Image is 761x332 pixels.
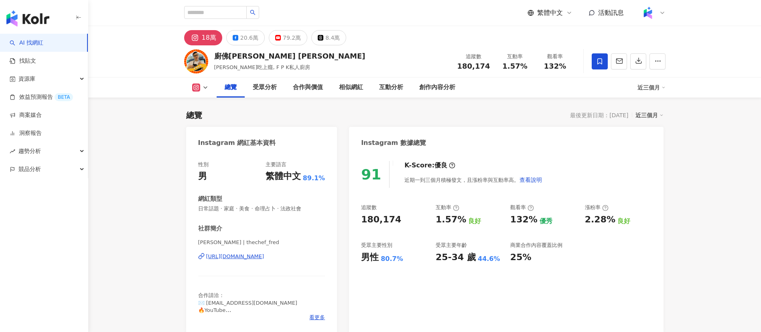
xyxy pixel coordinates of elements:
span: 合作請洽： ✉️ [EMAIL_ADDRESS][DOMAIN_NAME] 🔥YouTube [PERSON_NAME]吃上癮、Foodaddict美食大人+👇 [198,292,323,320]
span: 競品分析 [18,160,41,178]
div: Instagram 數據總覽 [361,139,426,147]
span: 89.1% [303,174,325,183]
button: 79.2萬 [269,30,307,45]
img: Kolr%20app%20icon%20%281%29.png [640,5,655,20]
div: 合作與價值 [293,83,323,92]
span: 132% [544,62,566,70]
div: 總覽 [186,110,202,121]
span: 1.57% [502,62,527,70]
div: 79.2萬 [283,32,301,43]
div: 良好 [468,217,481,226]
div: 互動率 [436,204,459,211]
div: 主要語言 [266,161,286,168]
div: 優秀 [540,217,552,226]
span: 查看說明 [520,177,542,183]
div: 近三個月 [635,110,664,120]
div: Instagram 網紅基本資料 [198,139,276,147]
span: search [250,10,256,15]
div: 受眾主要年齡 [436,242,467,249]
span: 180,174 [457,62,490,70]
div: 互動分析 [379,83,403,92]
div: 91 [361,166,381,183]
div: 優良 [434,161,447,170]
div: 良好 [617,217,630,226]
span: [PERSON_NAME] | thechef_fred [198,239,325,246]
div: 社群簡介 [198,224,222,233]
div: 受眾分析 [253,83,277,92]
a: [URL][DOMAIN_NAME] [198,253,325,260]
div: 8.4萬 [325,32,340,43]
div: 25-34 歲 [436,251,476,264]
div: 商業合作內容覆蓋比例 [510,242,562,249]
div: 觀看率 [540,53,570,61]
button: 8.4萬 [311,30,346,45]
div: 近三個月 [637,81,666,94]
img: logo [6,10,49,26]
div: 男性 [361,251,379,264]
a: 找貼文 [10,57,36,65]
div: 132% [510,214,538,226]
div: 性別 [198,161,209,168]
div: 1.57% [436,214,466,226]
div: 創作內容分析 [419,83,455,92]
div: 總覽 [225,83,237,92]
div: 廚佛[PERSON_NAME] [PERSON_NAME] [214,51,365,61]
div: 80.7% [381,255,403,263]
div: 44.6% [478,255,500,263]
div: 觀看率 [510,204,534,211]
div: 20.6萬 [240,32,258,43]
span: 資源庫 [18,70,35,88]
div: 18萬 [202,32,216,43]
div: [URL][DOMAIN_NAME] [206,253,264,260]
a: 效益預測報告BETA [10,93,73,101]
a: 商案媒合 [10,111,42,119]
div: 互動率 [500,53,530,61]
div: 相似網紅 [339,83,363,92]
button: 18萬 [184,30,222,45]
span: 看更多 [309,314,325,321]
div: 追蹤數 [457,53,490,61]
a: searchAI 找網紅 [10,39,43,47]
button: 20.6萬 [226,30,265,45]
div: 網紅類型 [198,195,222,203]
span: [PERSON_NAME]吃上癮, F P K私人廚房 [214,64,310,70]
div: 25% [510,251,532,264]
div: 最後更新日期：[DATE] [570,112,628,118]
span: 日常話題 · 家庭 · 美食 · 命理占卜 · 法政社會 [198,205,325,212]
button: 查看說明 [519,172,542,188]
span: 趨勢分析 [18,142,41,160]
div: 漲粉率 [585,204,609,211]
div: 近期一到三個月積極發文，且漲粉率與互動率高。 [404,172,542,188]
span: 活動訊息 [598,9,624,16]
a: 洞察報告 [10,129,42,137]
div: 受眾主要性別 [361,242,392,249]
div: 男 [198,170,207,183]
img: KOL Avatar [184,49,208,73]
span: 繁體中文 [537,8,563,17]
div: 2.28% [585,214,615,226]
div: K-Score : [404,161,455,170]
div: 180,174 [361,214,401,226]
div: 繁體中文 [266,170,301,183]
span: rise [10,149,15,154]
div: 追蹤數 [361,204,377,211]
